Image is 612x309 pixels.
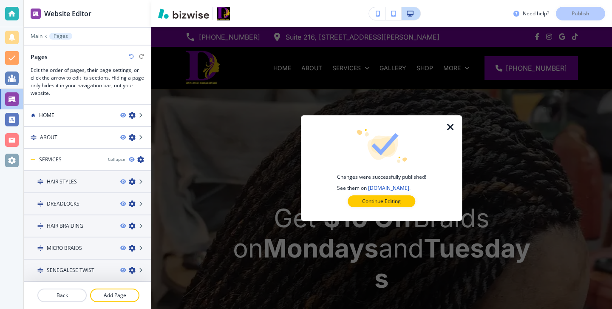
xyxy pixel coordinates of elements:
[24,260,151,282] div: DragSENEGALESE TWIST
[49,33,72,40] button: Pages
[90,289,139,302] button: Add Page
[47,244,82,252] h4: MICRO BRAIDS
[38,292,86,299] p: Back
[356,129,408,163] img: icon
[24,171,151,193] div: DragHAIR STYLES
[24,127,151,149] div: DragABOUT
[337,173,426,192] h4: Changes were successfully published! See them on .
[24,149,151,282] div: SERVICESCollapseDragHAIR STYLESDragDREADLOCKSDragHAIR BRAIDINGDragMICRO BRAIDSDragSENEGALESE TWIST
[37,223,43,229] img: Drag
[24,193,151,215] div: DragDREADLOCKS
[47,178,77,186] h4: HAIR STYLES
[40,134,57,141] h4: ABOUT
[91,292,139,299] p: Add Page
[37,289,87,302] button: Back
[362,197,401,205] p: Continue Editing
[24,215,151,237] div: DragHAIR BRAIDING
[108,156,125,163] button: Collapse
[54,33,68,39] p: Pages
[24,237,151,260] div: DragMICRO BRAIDS
[217,7,230,20] img: Your Logo
[368,184,409,192] a: [DOMAIN_NAME]
[348,195,415,207] button: Continue Editing
[31,66,144,97] h3: Edit the order of pages, their page settings, or click the arrow to edit its sections. Hiding a p...
[37,267,43,273] img: Drag
[39,156,62,163] h4: SERVICES
[39,112,54,119] h4: HOME
[523,10,549,17] h3: Need help?
[24,105,151,127] div: HOME
[31,33,42,39] button: Main
[47,200,79,208] h4: DREADLOCKS
[37,179,43,185] img: Drag
[47,222,83,230] h4: HAIR BRAIDING
[47,266,94,274] h4: SENEGALESE TWIST
[31,134,37,140] img: Drag
[158,9,209,19] img: Bizwise Logo
[31,52,48,61] h2: Pages
[37,201,43,207] img: Drag
[37,245,43,251] img: Drag
[44,9,91,19] h2: Website Editor
[31,9,41,19] img: editor icon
